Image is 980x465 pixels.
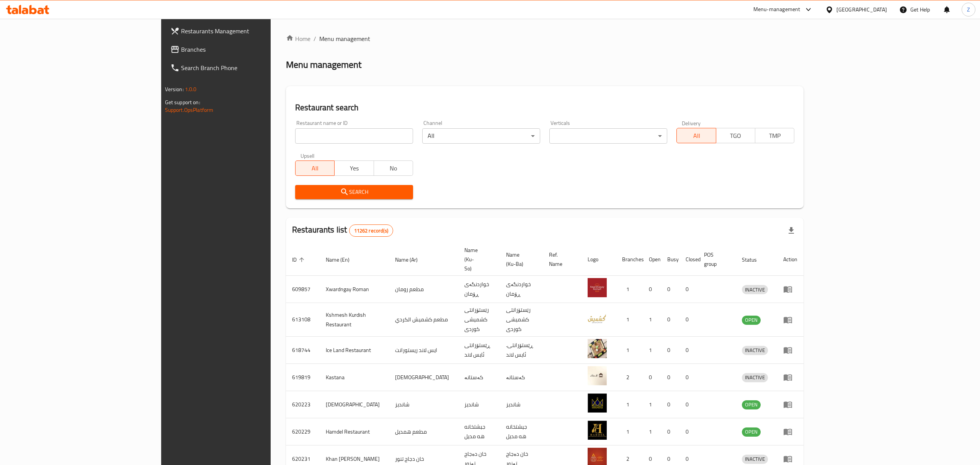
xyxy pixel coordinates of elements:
td: 0 [661,418,679,445]
span: ID [292,255,307,264]
td: [DEMOGRAPHIC_DATA] [320,391,389,418]
div: Menu [783,427,797,436]
span: Ref. Name [549,250,572,269]
td: [DEMOGRAPHIC_DATA] [389,364,458,391]
span: INACTIVE [742,455,768,463]
td: Ice Land Restaurant [320,337,389,364]
label: Delivery [682,120,701,126]
span: Search [301,187,407,197]
td: 1 [616,391,643,418]
button: Search [295,185,413,199]
td: خواردنگەی ڕۆمان [458,276,500,303]
td: 0 [661,276,679,303]
div: [GEOGRAPHIC_DATA] [836,5,887,14]
th: Closed [679,243,698,276]
td: 1 [643,418,661,445]
th: Branches [616,243,643,276]
td: 1 [643,391,661,418]
td: 1 [643,303,661,337]
th: Open [643,243,661,276]
td: کەستانە [458,364,500,391]
td: 1 [616,303,643,337]
label: Upsell [301,153,315,158]
span: No [377,163,410,174]
td: رێستۆرانتی کشمیشى كوردى [500,303,543,337]
img: Xwardngay Roman [588,278,607,297]
td: مطعم رومان [389,276,458,303]
button: Yes [334,160,374,176]
td: 1 [616,418,643,445]
td: مطعم همديل [389,418,458,445]
td: شانديز [500,391,543,418]
td: کەستانە [500,364,543,391]
a: Search Branch Phone [164,59,325,77]
span: Name (Ku-Ba) [506,250,534,269]
input: Search for restaurant name or ID.. [295,128,413,144]
td: شانديز [389,391,458,418]
div: ​ [549,128,667,144]
span: POS group [704,250,727,269]
div: Total records count [349,224,393,237]
span: Name (Ar) [395,255,428,264]
div: Menu [783,400,797,409]
td: Kastana [320,364,389,391]
span: Branches [181,45,319,54]
td: شانديز [458,391,500,418]
td: 0 [643,364,661,391]
span: INACTIVE [742,346,768,355]
td: رێستۆرانتی کشمیشى كوردى [458,303,500,337]
span: TGO [719,130,752,141]
div: Menu [783,373,797,382]
td: 0 [661,364,679,391]
span: Name (Ku-So) [464,246,491,273]
span: Menu management [319,34,370,43]
span: Version: [165,84,184,94]
a: Restaurants Management [164,22,325,40]
th: Logo [581,243,616,276]
div: OPEN [742,400,761,409]
span: Search Branch Phone [181,63,319,72]
td: جيشتخانه هه مديل [458,418,500,445]
button: All [295,160,335,176]
td: ڕێستۆرانتی ئایس لاند [458,337,500,364]
div: All [422,128,540,144]
span: OPEN [742,316,761,324]
td: 0 [679,418,698,445]
td: 0 [661,303,679,337]
span: All [680,130,713,141]
td: 0 [679,276,698,303]
th: Busy [661,243,679,276]
div: Menu [783,315,797,324]
span: All [299,163,332,174]
div: OPEN [742,316,761,325]
span: Z [967,5,970,14]
td: خواردنگەی ڕۆمان [500,276,543,303]
div: Export file [782,221,800,240]
td: Kshmesh Kurdish Restaurant [320,303,389,337]
div: Menu [783,285,797,294]
span: TMP [758,130,791,141]
button: TGO [716,128,755,143]
td: .ڕێستۆرانتی ئایس لاند [500,337,543,364]
h2: Restaurant search [295,102,794,113]
td: Hamdel Restaurant [320,418,389,445]
button: All [676,128,716,143]
img: Kastana [588,366,607,385]
td: 0 [679,391,698,418]
div: Menu [783,345,797,355]
img: Kshmesh Kurdish Restaurant [588,309,607,328]
td: 0 [679,337,698,364]
span: INACTIVE [742,285,768,294]
span: INACTIVE [742,373,768,382]
span: Status [742,255,767,264]
a: Support.OpsPlatform [165,105,214,115]
button: No [374,160,413,176]
td: 0 [643,276,661,303]
img: Ice Land Restaurant [588,339,607,358]
td: جيشتخانه هه مديل [500,418,543,445]
div: INACTIVE [742,455,768,464]
td: 0 [679,303,698,337]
